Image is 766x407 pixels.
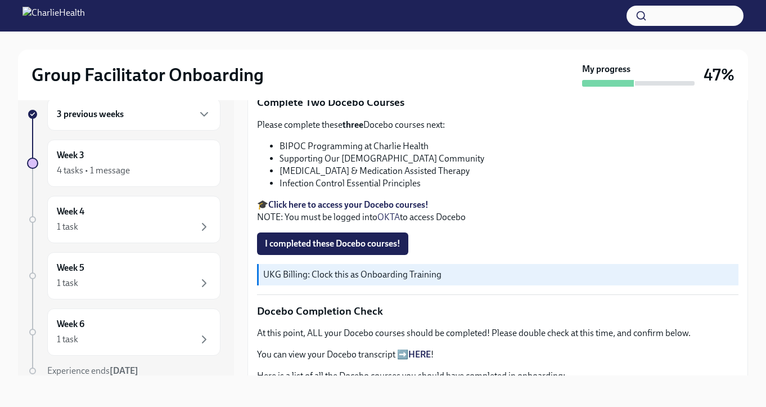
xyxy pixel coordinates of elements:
h6: 3 previous weeks [57,108,124,120]
strong: [DATE] [110,365,138,376]
div: 1 task [57,333,78,346]
div: 1 task [57,277,78,289]
button: I completed these Docebo courses! [257,232,408,255]
a: HERE [408,349,431,360]
h3: 47% [704,65,735,85]
span: Experience ends [47,365,138,376]
a: Week 51 task [27,252,220,299]
a: Week 41 task [27,196,220,243]
img: CharlieHealth [22,7,85,25]
span: I completed these Docebo courses! [265,238,400,249]
li: Supporting Our [DEMOGRAPHIC_DATA] Community [280,153,738,165]
a: Click here to access your Docebo courses! [268,199,429,210]
p: Here is a list of all the Docebo courses you should have completed in onboarding: [257,370,738,382]
p: 🎓 NOTE: You must be logged into to access Docebo [257,199,738,223]
p: You can view your Docebo transcript ➡️ ! [257,348,738,361]
a: Week 61 task [27,308,220,356]
p: UKG Billing: Clock this as Onboarding Training [263,269,734,281]
a: OKTA [377,212,400,222]
p: Complete Two Docebo Courses [257,95,738,110]
h6: Week 5 [57,262,84,274]
li: Infection Control Essential Principles [280,177,738,190]
li: [MEDICAL_DATA] & Medication Assisted Therapy [280,165,738,177]
a: Week 34 tasks • 1 message [27,140,220,187]
li: BIPOC Programming at Charlie Health [280,140,738,153]
h6: Week 6 [57,318,84,330]
h6: Week 4 [57,205,84,218]
p: Docebo Completion Check [257,304,738,319]
p: At this point, ALL your Docebo courses should be completed! Please double check at this time, and... [257,327,738,339]
strong: My progress [582,63,630,75]
h6: Week 3 [57,149,84,162]
h2: Group Facilitator Onboarding [31,64,264,86]
strong: three [343,119,363,130]
div: 3 previous weeks [47,98,220,131]
div: 4 tasks • 1 message [57,164,130,177]
div: 1 task [57,221,78,233]
p: Please complete these Docebo courses next: [257,119,738,131]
